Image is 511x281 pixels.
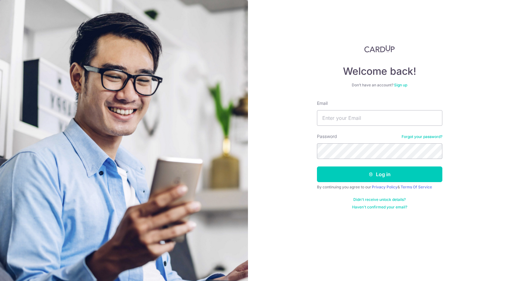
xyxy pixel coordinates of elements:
[402,134,442,139] a: Forgot your password?
[401,185,432,189] a: Terms Of Service
[317,65,442,78] h4: Welcome back!
[372,185,398,189] a: Privacy Policy
[317,185,442,190] div: By continuing you agree to our &
[317,133,337,140] label: Password
[317,166,442,182] button: Log in
[317,100,328,106] label: Email
[353,197,406,202] a: Didn't receive unlock details?
[364,45,395,53] img: CardUp Logo
[394,83,407,87] a: Sign up
[317,83,442,88] div: Don’t have an account?
[352,205,407,210] a: Haven't confirmed your email?
[317,110,442,126] input: Enter your Email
